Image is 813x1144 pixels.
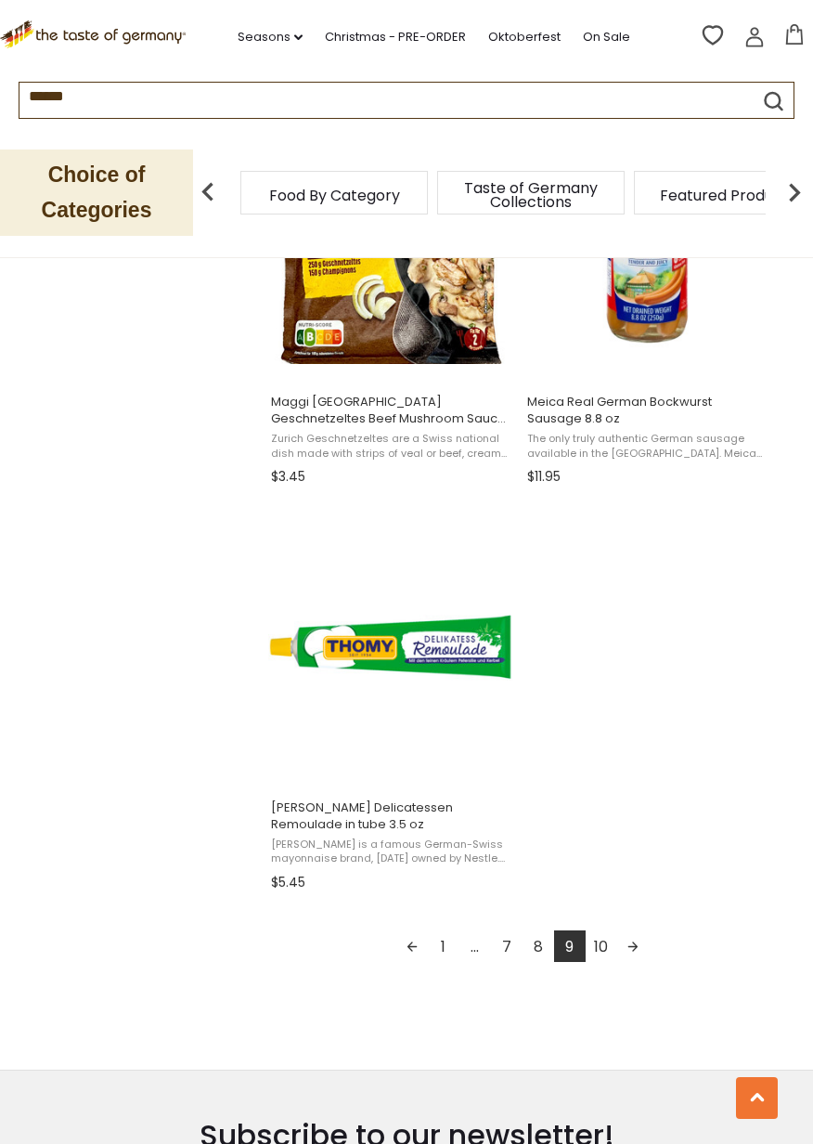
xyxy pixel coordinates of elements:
img: previous arrow [189,174,226,211]
span: ... [459,930,491,962]
a: Seasons [238,27,303,47]
span: Maggi [GEOGRAPHIC_DATA] Geschnetzeltes Beef Mushroom Sauce Mix 3.5 oz. [271,394,511,427]
a: 9 [554,930,586,962]
a: Next page [617,930,649,962]
div: Pagination [271,930,773,968]
a: Christmas - PRE-ORDER [325,27,466,47]
a: Meica Real German Bockwurst Sausage 8.8 oz [524,101,770,491]
span: [PERSON_NAME] is a famous German-Swiss mayonnaise brand, [DATE] owned by Nestle. Thomy Remoulade ... [271,838,511,866]
span: $5.45 [271,873,305,892]
a: Taste of Germany Collections [457,181,605,209]
a: Food By Category [269,188,400,202]
img: next arrow [776,174,813,211]
span: Zurich Geschnetzeltes are a Swiss national dish made with strips of veal or beef, cream and mushr... [271,432,511,461]
span: Meica Real German Bockwurst Sausage 8.8 oz [527,394,768,427]
a: 1 [428,930,459,962]
span: [PERSON_NAME] Delicatessen Remoulade in tube 3.5 oz [271,799,511,833]
a: 7 [491,930,523,962]
a: Maggi Zurich Geschnetzeltes Beef Mushroom Sauce Mix 3.5 oz. [268,101,514,491]
a: Thomy Delicatessen Remoulade in tube 3.5 oz [268,507,514,897]
a: On Sale [583,27,630,47]
span: $11.95 [527,467,561,487]
img: Thomy Delicatessen Remoulade in tube 3.5 oz [268,523,514,769]
a: Featured Products [660,188,796,202]
a: 8 [523,930,554,962]
span: The only truly authentic German sausage available in the [GEOGRAPHIC_DATA]. Meica Bockwurst is a ... [527,432,768,461]
span: $3.45 [271,467,305,487]
a: Previous page [396,930,428,962]
a: Oktoberfest [488,27,561,47]
a: 10 [586,930,617,962]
